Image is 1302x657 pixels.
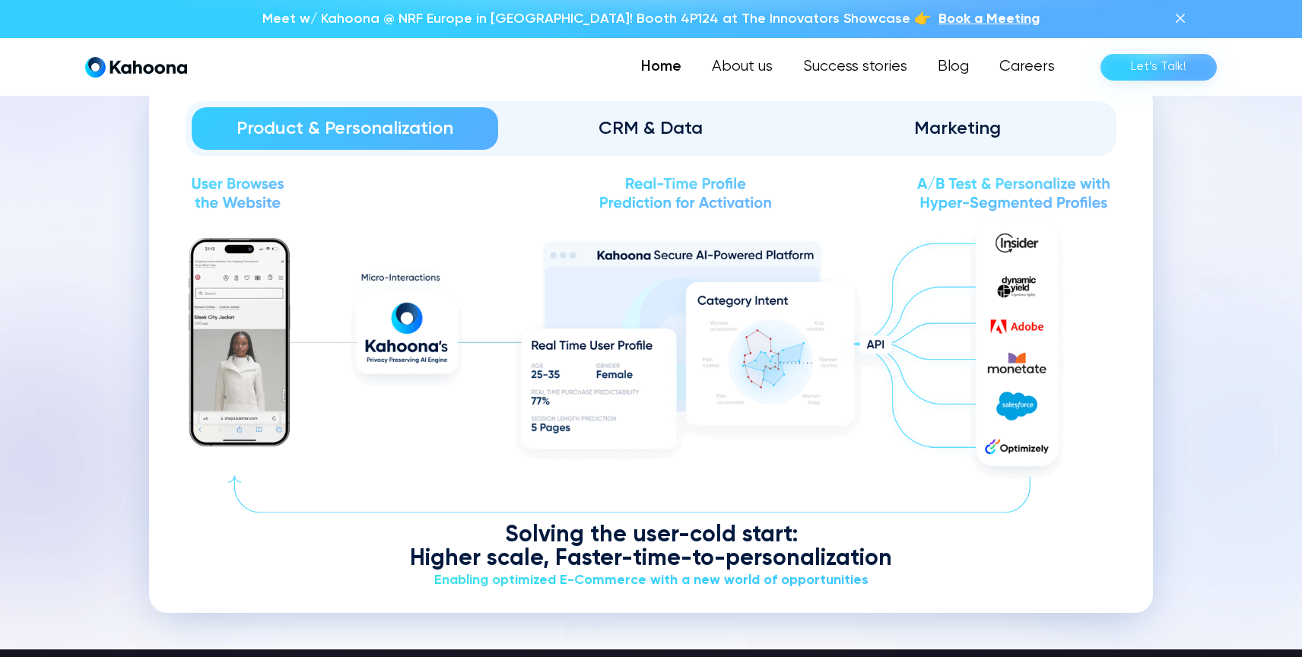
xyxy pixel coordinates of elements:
[1131,55,1186,79] div: Let’s Talk!
[938,12,1040,26] span: Book a Meeting
[1100,54,1217,81] a: Let’s Talk!
[186,571,1116,590] div: Enabling optimized E-Commerce with a new world of opportunities
[938,9,1040,29] a: Book a Meeting
[626,52,697,82] a: Home
[923,52,984,82] a: Blog
[262,9,931,29] p: Meet w/ Kahoona @ NRF Europe in [GEOGRAPHIC_DATA]! Booth 4P124 at The Innovators Showcase 👉
[519,116,783,141] div: CRM & Data
[984,52,1070,82] a: Careers
[85,56,187,78] a: home
[186,524,1116,571] div: Solving the user-cold start: Higher scale, Faster-time-to-personalization
[697,52,788,82] a: About us
[825,116,1089,141] div: Marketing
[788,52,923,82] a: Success stories
[213,116,477,141] div: Product & Personalization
